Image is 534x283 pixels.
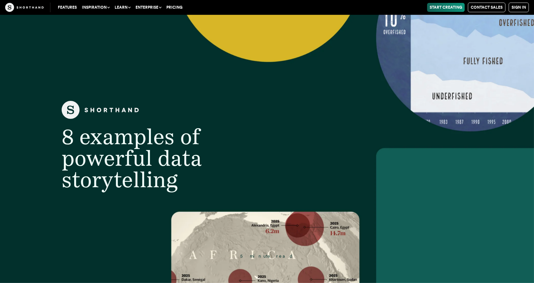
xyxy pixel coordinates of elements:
[79,3,112,12] button: Inspiration
[112,3,133,12] button: Learn
[133,3,164,12] button: Enterprise
[62,124,202,192] span: 8 examples of powerful data storytelling
[5,3,44,12] img: The Craft
[468,3,505,12] a: Contact Sales
[164,3,185,12] a: Pricing
[55,3,79,12] a: Features
[427,3,465,12] a: Start Creating
[240,253,293,259] span: 5 minute read
[509,3,529,12] a: Sign in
